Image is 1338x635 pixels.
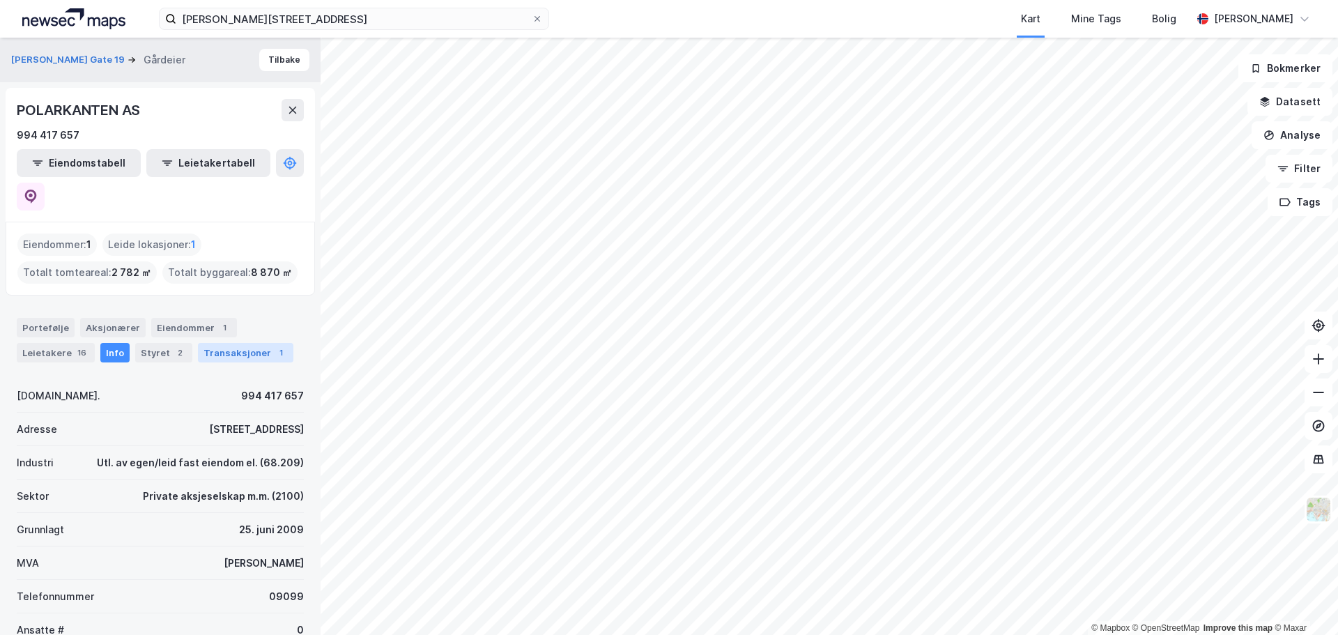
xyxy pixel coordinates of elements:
[80,318,146,337] div: Aksjonærer
[17,388,100,404] div: [DOMAIN_NAME].
[209,421,304,438] div: [STREET_ADDRESS]
[143,488,304,505] div: Private aksjeselskap m.m. (2100)
[1268,568,1338,635] div: Kontrollprogram for chat
[1132,623,1200,633] a: OpenStreetMap
[17,454,54,471] div: Industri
[274,346,288,360] div: 1
[75,346,89,360] div: 16
[1021,10,1040,27] div: Kart
[1152,10,1176,27] div: Bolig
[151,318,237,337] div: Eiendommer
[1268,188,1332,216] button: Tags
[86,236,91,253] span: 1
[17,588,94,605] div: Telefonnummer
[17,149,141,177] button: Eiendomstabell
[17,488,49,505] div: Sektor
[17,99,143,121] div: POLARKANTEN AS
[17,421,57,438] div: Adresse
[251,264,292,281] span: 8 870 ㎡
[100,343,130,362] div: Info
[17,318,75,337] div: Portefølje
[1266,155,1332,183] button: Filter
[1091,623,1130,633] a: Mapbox
[198,343,293,362] div: Transaksjoner
[135,343,192,362] div: Styret
[259,49,309,71] button: Tilbake
[1238,54,1332,82] button: Bokmerker
[146,149,270,177] button: Leietakertabell
[97,454,304,471] div: Utl. av egen/leid fast eiendom el. (68.209)
[22,8,125,29] img: logo.a4113a55bc3d86da70a041830d287a7e.svg
[1268,568,1338,635] iframe: Chat Widget
[224,555,304,572] div: [PERSON_NAME]
[217,321,231,335] div: 1
[1247,88,1332,116] button: Datasett
[1204,623,1272,633] a: Improve this map
[17,521,64,538] div: Grunnlagt
[241,388,304,404] div: 994 417 657
[239,521,304,538] div: 25. juni 2009
[1252,121,1332,149] button: Analyse
[11,53,128,67] button: [PERSON_NAME] Gate 19
[17,555,39,572] div: MVA
[1214,10,1293,27] div: [PERSON_NAME]
[111,264,151,281] span: 2 782 ㎡
[17,234,97,256] div: Eiendommer :
[17,127,79,144] div: 994 417 657
[269,588,304,605] div: 09099
[1305,496,1332,523] img: Z
[191,236,196,253] span: 1
[102,234,201,256] div: Leide lokasjoner :
[176,8,532,29] input: Søk på adresse, matrikkel, gårdeiere, leietakere eller personer
[17,261,157,284] div: Totalt tomteareal :
[1071,10,1121,27] div: Mine Tags
[173,346,187,360] div: 2
[162,261,298,284] div: Totalt byggareal :
[144,52,185,68] div: Gårdeier
[17,343,95,362] div: Leietakere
